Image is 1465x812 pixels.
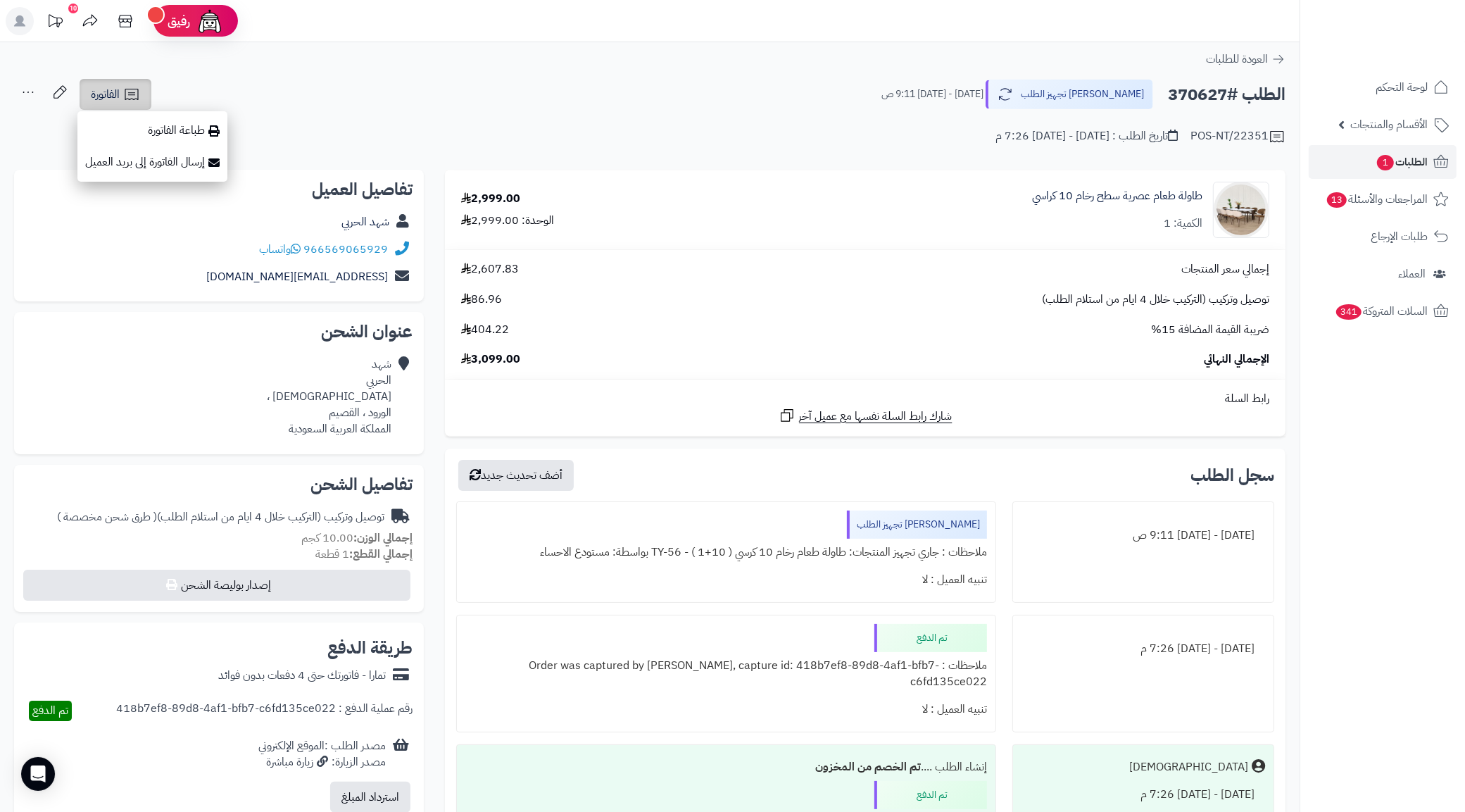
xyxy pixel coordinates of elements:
[1350,115,1428,135] span: الأقسام والمنتجات
[465,566,987,594] div: تنبيه العميل : لا
[847,511,987,539] div: [PERSON_NAME] تجهيز الطلب
[1371,227,1428,246] span: طلبات الإرجاع
[874,624,987,652] div: تم الدفع
[301,530,413,546] small: 10.00 كجم
[458,460,574,491] button: أضف تحديث جديد
[461,351,520,368] span: 3,099.00
[461,213,554,229] div: الوحدة: 2,999.00
[461,191,520,207] div: 2,999.00
[37,7,73,39] a: تحديثات المنصة
[1021,635,1265,663] div: [DATE] - [DATE] 7:26 م
[1309,182,1457,216] a: المراجعات والأسئلة13
[116,701,413,721] div: رقم عملية الدفع : 418b7ef8-89d8-4af1-bfb7-c6fd135ce022
[815,758,921,775] b: تم الخصم من المخزون
[995,128,1178,144] div: تاريخ الطلب : [DATE] - [DATE] 7:26 م
[1168,80,1285,109] h2: الطلب #370627
[465,696,987,723] div: تنبيه العميل : لا
[1181,261,1269,277] span: إجمالي سعر المنتجات
[1206,51,1268,68] span: العودة للطلبات
[267,356,391,437] div: شهد الحربي [DEMOGRAPHIC_DATA] ، الورود ، القصيم المملكة العربية السعودية
[25,181,413,198] h2: تفاصيل العميل
[349,546,413,563] strong: إجمالي القطع:
[25,476,413,493] h2: تفاصيل الشحن
[1309,294,1457,328] a: السلات المتروكة341
[1206,51,1285,68] a: العودة للطلبات
[1309,257,1457,291] a: العملاء
[1164,216,1202,232] div: الكمية: 1
[77,115,227,146] a: طباعة الفاتورة
[259,241,301,258] a: واتساب
[353,530,413,546] strong: إجمالي الوزن:
[327,639,413,656] h2: طريقة الدفع
[303,241,388,258] a: 966569065929
[1335,301,1428,321] span: السلات المتروكة
[1336,304,1362,320] span: 341
[451,391,1280,407] div: رابط السلة
[465,754,987,781] div: إنشاء الطلب ....
[68,4,78,13] div: 10
[25,323,413,340] h2: عنوان الشحن
[1190,467,1274,484] h3: سجل الطلب
[218,668,386,684] div: تمارا - فاتورتك حتى 4 دفعات بدون فوائد
[1190,128,1285,145] div: POS-NT/22351
[1398,264,1426,284] span: العملاء
[91,86,120,103] span: الفاتورة
[258,754,386,770] div: مصدر الزيارة: زيارة مباشرة
[1309,220,1457,254] a: طلبات الإرجاع
[1129,759,1248,775] div: [DEMOGRAPHIC_DATA]
[1032,188,1202,204] a: طاولة طعام عصرية سطح رخام 10 كراسي
[1326,189,1428,209] span: المراجعات والأسئلة
[1377,155,1394,170] span: 1
[1021,781,1265,808] div: [DATE] - [DATE] 7:26 م
[779,407,952,425] a: شارك رابط السلة نفسها مع عميل آخر
[1151,322,1269,338] span: ضريبة القيمة المضافة 15%
[1204,351,1269,368] span: الإجمالي النهائي
[881,87,983,101] small: [DATE] - [DATE] 9:11 ص
[465,652,987,696] div: ملاحظات : Order was captured by [PERSON_NAME], capture id: 418b7ef8-89d8-4af1-bfb7-c6fd135ce022
[465,539,987,566] div: ملاحظات : جاري تجهيز المنتجات: طاولة طعام رخام 10 كرسي ( 10+1 ) - TY-56 بواسطة: مستودع الاحساء
[1376,77,1428,97] span: لوحة التحكم
[799,408,952,425] span: شارك رابط السلة نفسها مع عميل آخر
[1021,522,1265,549] div: [DATE] - [DATE] 9:11 ص
[986,80,1153,109] button: [PERSON_NAME] تجهيز الطلب
[57,509,384,525] div: توصيل وتركيب (التركيب خلال 4 ايام من استلام الطلب)
[1369,39,1452,69] img: logo-2.png
[32,702,68,719] span: تم الدفع
[196,7,224,35] img: ai-face.png
[1214,182,1269,238] img: 1752306452-1-90x90.jpg
[23,570,410,601] button: إصدار بوليصة الشحن
[1309,70,1457,104] a: لوحة التحكم
[80,79,151,110] a: الفاتورة
[1042,292,1269,308] span: توصيل وتركيب (التركيب خلال 4 ايام من استلام الطلب)
[874,781,987,809] div: تم الدفع
[57,508,157,525] span: ( طرق شحن مخصصة )
[77,146,227,178] a: إرسال الفاتورة إلى بريد العميل
[461,322,509,338] span: 404.22
[341,213,389,230] a: شهد الحربي
[168,13,190,30] span: رفيق
[461,261,519,277] span: 2,607.83
[258,738,386,770] div: مصدر الطلب :الموقع الإلكتروني
[1309,145,1457,179] a: الطلبات1
[21,757,55,791] div: Open Intercom Messenger
[206,268,388,285] a: [EMAIL_ADDRESS][DOMAIN_NAME]
[1327,192,1347,208] span: 13
[461,292,502,308] span: 86.96
[315,546,413,563] small: 1 قطعة
[1376,152,1428,172] span: الطلبات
